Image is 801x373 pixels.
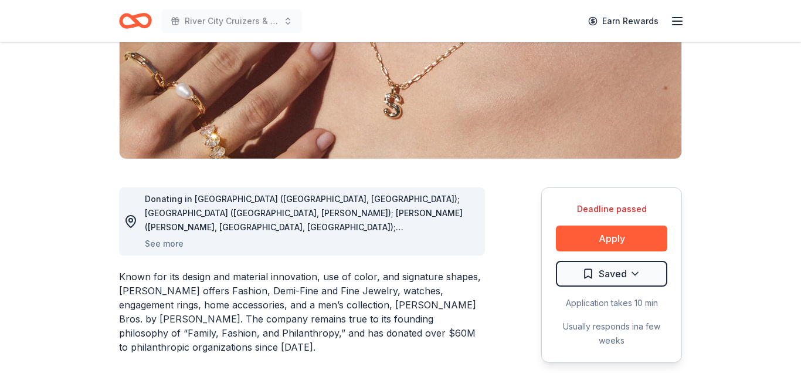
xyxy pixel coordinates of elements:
[119,7,152,35] a: Home
[556,226,667,251] button: Apply
[161,9,302,33] button: River City Cruizers & CMA's Colonial Chevrolet Car & Truck Show
[556,320,667,348] div: Usually responds in a few weeks
[556,261,667,287] button: Saved
[581,11,666,32] a: Earn Rewards
[119,270,485,354] div: Known for its design and material innovation, use of color, and signature shapes, [PERSON_NAME] o...
[145,237,184,251] button: See more
[185,14,279,28] span: River City Cruizers & CMA's Colonial Chevrolet Car & Truck Show
[599,266,627,281] span: Saved
[556,296,667,310] div: Application takes 10 min
[556,202,667,216] div: Deadline passed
